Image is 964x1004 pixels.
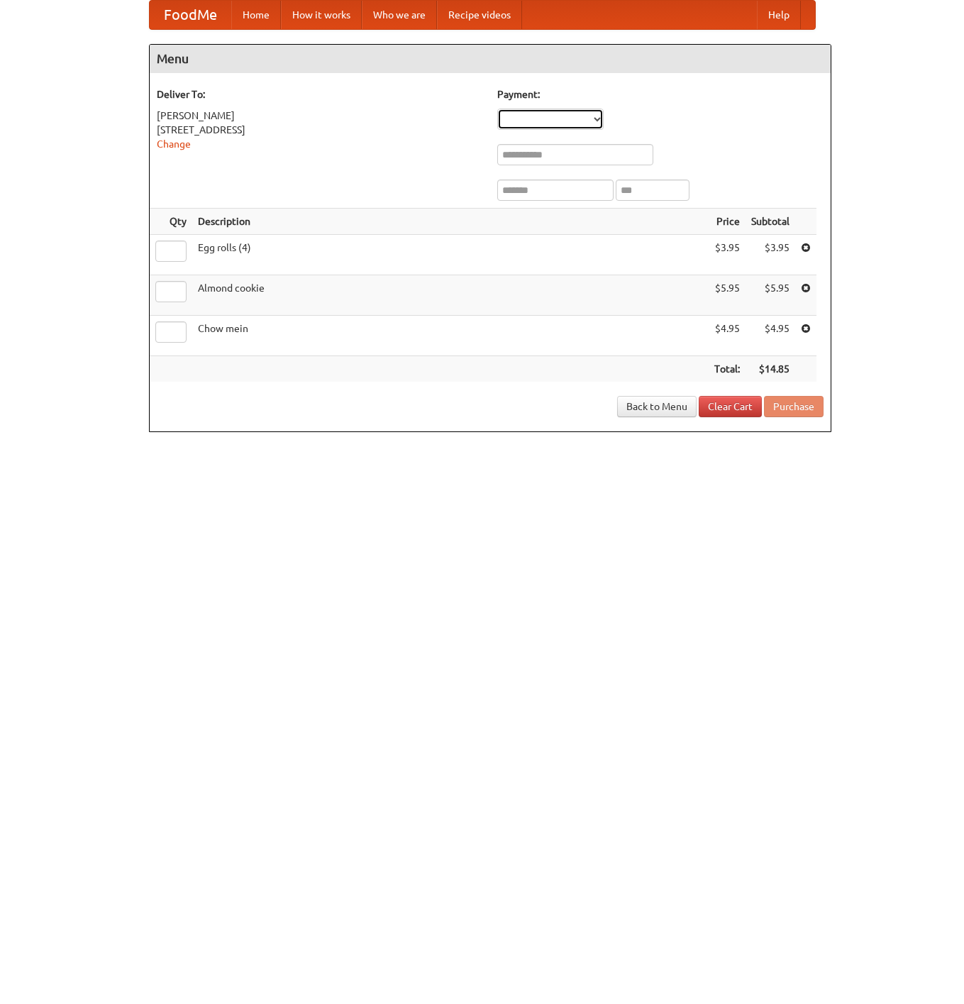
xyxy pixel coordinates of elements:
td: $4.95 [746,316,795,356]
th: Subtotal [746,209,795,235]
td: $3.95 [746,235,795,275]
button: Purchase [764,396,824,417]
th: Qty [150,209,192,235]
a: Change [157,138,191,150]
a: Who we are [362,1,437,29]
div: [PERSON_NAME] [157,109,483,123]
td: Egg rolls (4) [192,235,709,275]
a: Recipe videos [437,1,522,29]
div: [STREET_ADDRESS] [157,123,483,137]
td: Chow mein [192,316,709,356]
td: Almond cookie [192,275,709,316]
th: Description [192,209,709,235]
th: $14.85 [746,356,795,382]
td: $5.95 [746,275,795,316]
td: $5.95 [709,275,746,316]
a: Help [757,1,801,29]
a: FoodMe [150,1,231,29]
th: Price [709,209,746,235]
th: Total: [709,356,746,382]
a: How it works [281,1,362,29]
h5: Deliver To: [157,87,483,101]
h4: Menu [150,45,831,73]
a: Home [231,1,281,29]
h5: Payment: [497,87,824,101]
td: $4.95 [709,316,746,356]
a: Back to Menu [617,396,697,417]
a: Clear Cart [699,396,762,417]
td: $3.95 [709,235,746,275]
